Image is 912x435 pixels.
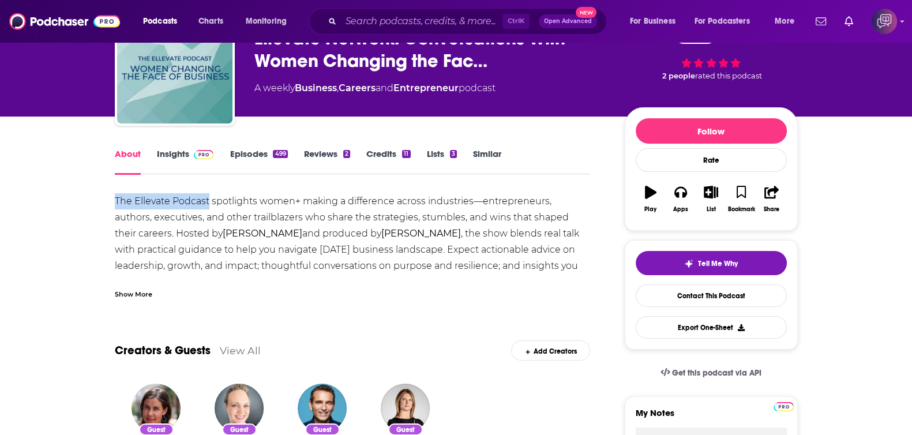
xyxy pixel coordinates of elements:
span: rated this podcast [695,72,762,80]
span: For Podcasters [695,13,750,29]
span: For Business [630,13,675,29]
a: Business [295,82,337,93]
div: Bookmark [727,206,755,213]
img: Podchaser - Follow, Share and Rate Podcasts [9,10,120,32]
div: Play [644,206,656,213]
span: and [376,82,393,93]
span: More [775,13,794,29]
span: Monitoring [246,13,287,29]
div: 3 [450,150,457,158]
button: tell me why sparkleTell Me Why [636,251,787,275]
label: My Notes [636,407,787,427]
button: Play [636,178,666,220]
a: Show notifications dropdown [811,12,831,31]
img: Ellevate Network: Conversations With Women Changing the Face of Business [117,8,232,123]
button: Export One-Sheet [636,316,787,339]
button: open menu [687,12,767,31]
a: Lists3 [427,148,457,175]
strong: [PERSON_NAME] [223,228,302,239]
button: open menu [767,12,809,31]
div: Rate [636,148,787,172]
button: open menu [238,12,302,31]
a: View All [220,344,261,357]
div: Search podcasts, credits, & more... [320,8,618,35]
a: Contact This Podcast [636,284,787,307]
div: Share [764,206,779,213]
a: Show notifications dropdown [840,12,858,31]
button: Share [756,178,786,220]
div: Apps [673,206,688,213]
button: Show profile menu [872,9,897,34]
span: 2 people [662,72,695,80]
span: Charts [198,13,223,29]
div: 44 2 peoplerated this podcast [625,16,798,88]
img: Jennifer Bisceglie [381,384,430,433]
img: Dr. Katharine Nielson [132,384,181,433]
a: Charts [191,12,230,31]
strong: [PERSON_NAME] [381,228,461,239]
div: 11 [402,150,410,158]
span: Logged in as corioliscompany [872,9,897,34]
a: Get this podcast via API [651,359,771,387]
span: Ctrl K [502,14,530,29]
img: tell me why sparkle [684,259,693,268]
div: Add Creators [511,340,590,361]
img: Podchaser Pro [194,150,214,159]
button: Follow [636,118,787,144]
a: Entrepreneur [393,82,459,93]
div: 499 [273,150,287,158]
a: InsightsPodchaser Pro [157,148,214,175]
button: Apps [666,178,696,220]
img: Rebecca Weaver [215,384,264,433]
button: open menu [135,12,192,31]
a: Creators & Guests [115,343,211,358]
span: Get this podcast via API [672,368,761,378]
img: User Profile [872,9,897,34]
div: 2 [343,150,350,158]
a: Careers [339,82,376,93]
button: Bookmark [726,178,756,220]
button: open menu [622,12,690,31]
button: List [696,178,726,220]
button: Open AdvancedNew [539,14,597,28]
a: About [115,148,141,175]
div: List [707,206,716,213]
span: Open Advanced [544,18,592,24]
a: Reviews2 [304,148,350,175]
img: Podchaser Pro [774,402,794,411]
img: Alexandre Mars [298,384,347,433]
span: Podcasts [143,13,177,29]
a: Credits11 [366,148,410,175]
input: Search podcasts, credits, & more... [341,12,502,31]
div: A weekly podcast [254,81,496,95]
a: Episodes499 [230,148,287,175]
span: , [337,82,339,93]
a: Pro website [774,400,794,411]
span: Tell Me Why [698,259,738,268]
span: New [576,7,596,18]
a: Similar [473,148,501,175]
